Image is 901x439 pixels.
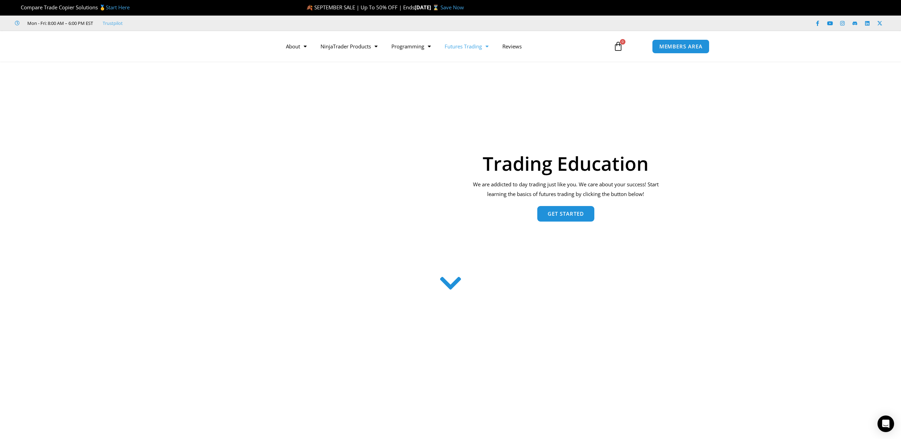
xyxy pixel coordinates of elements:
img: LogoAI | Affordable Indicators – NinjaTrader [192,34,266,59]
span: Compare Trade Copier Solutions 🥇 [15,4,130,11]
p: We are addicted to day trading just like you. We care about your success! Start learning the basi... [468,180,663,199]
nav: Menu [279,38,605,54]
div: Open Intercom Messenger [877,415,894,432]
a: Save Now [440,4,464,11]
a: Programming [384,38,438,54]
span: MEMBERS AREA [659,44,703,49]
a: Futures Trading [438,38,495,54]
a: MEMBERS AREA [652,39,710,54]
img: AdobeStock 293954085 1 Converted | Affordable Indicators – NinjaTrader [238,98,455,262]
strong: [DATE] ⌛ [415,4,440,11]
a: About [279,38,314,54]
span: Get Started [548,211,584,216]
span: 0 [620,39,625,45]
a: NinjaTrader Products [314,38,384,54]
span: Mon - Fri: 8:00 AM – 6:00 PM EST [26,19,93,27]
a: Reviews [495,38,529,54]
a: Get Started [537,206,594,222]
span: 🍂 SEPTEMBER SALE | Up To 50% OFF | Ends [306,4,415,11]
img: 🏆 [15,5,20,10]
a: Start Here [106,4,130,11]
h1: Trading Education [468,154,663,173]
a: Trustpilot [103,19,123,27]
a: 0 [603,36,633,56]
